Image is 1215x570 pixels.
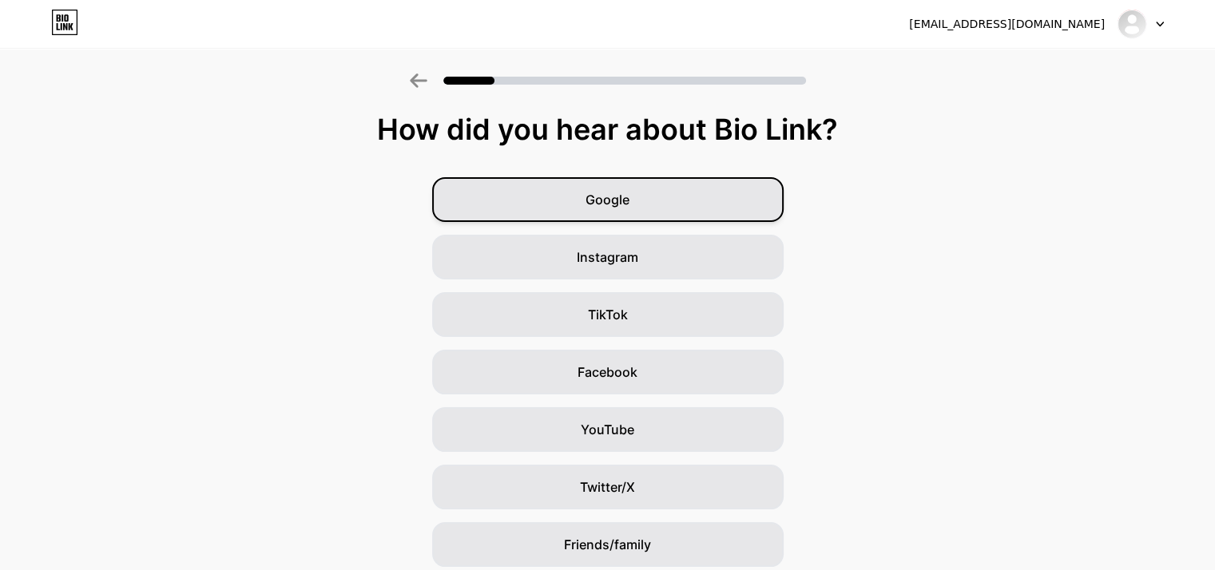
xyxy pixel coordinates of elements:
[586,190,629,209] span: Google
[578,362,637,382] span: Facebook
[580,477,635,497] span: Twitter/X
[581,420,634,439] span: YouTube
[1117,9,1147,39] img: beturkey
[577,247,638,267] span: Instagram
[564,535,651,554] span: Friends/family
[909,16,1105,33] div: [EMAIL_ADDRESS][DOMAIN_NAME]
[588,305,628,324] span: TikTok
[8,113,1207,145] div: How did you hear about Bio Link?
